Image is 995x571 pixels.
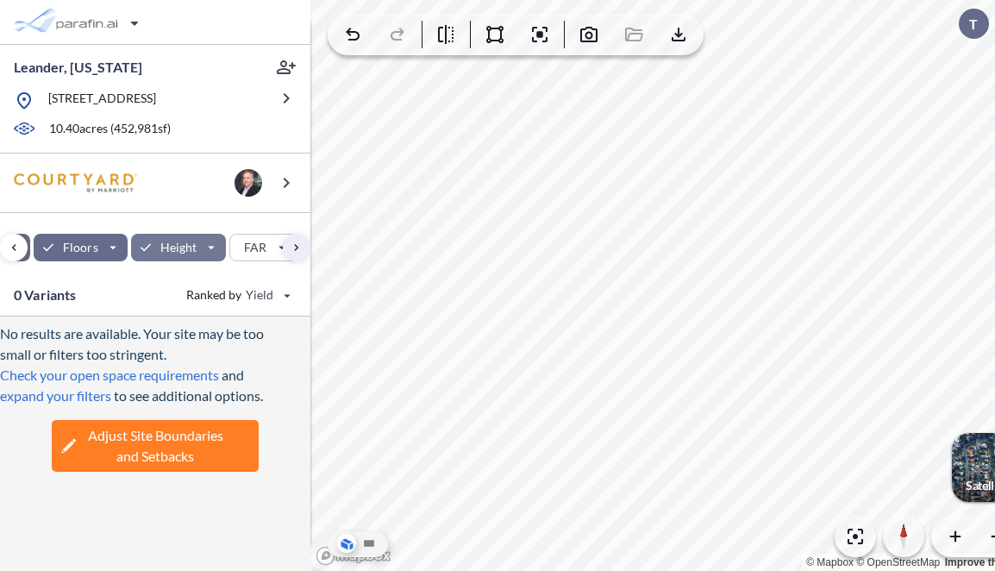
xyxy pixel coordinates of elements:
span: Yield [246,286,274,304]
button: Height [131,234,227,261]
img: BrandImage [14,173,138,193]
a: Mapbox homepage [316,546,391,566]
p: FAR [244,239,266,256]
p: Leander, [US_STATE] [14,58,142,77]
p: T [969,16,978,32]
p: Floors [63,239,98,256]
p: [STREET_ADDRESS] [48,90,156,111]
a: Mapbox [806,556,854,568]
p: 0 Variants [14,285,77,305]
img: user logo [235,169,262,197]
span: Adjust Site Boundaries and Setbacks [88,425,223,467]
button: FAR [229,234,297,261]
button: Aerial View [337,534,356,553]
button: Floors [34,234,128,261]
button: Site Plan [360,534,379,553]
button: Adjust Site Boundariesand Setbacks [52,420,259,472]
button: Ranked by Yield [172,281,302,309]
p: 10.40 acres ( 452,981 sf) [49,120,171,139]
a: OpenStreetMap [856,556,940,568]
